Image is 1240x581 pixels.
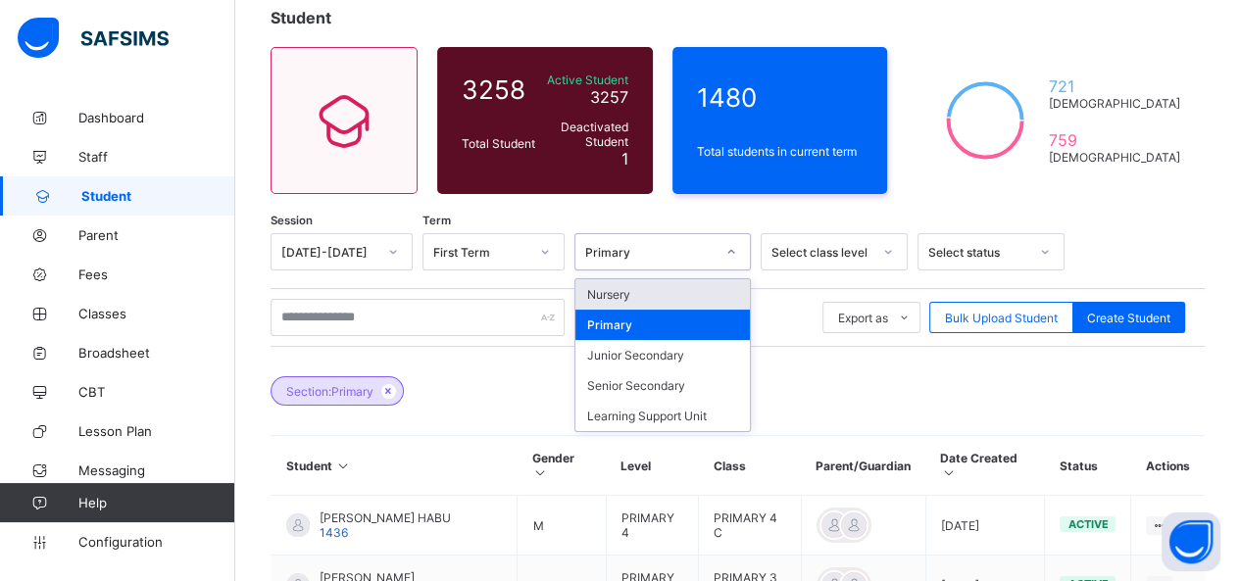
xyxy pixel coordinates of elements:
span: active [1067,517,1108,531]
span: 1436 [320,525,348,540]
span: Dashboard [78,110,235,125]
div: Primary [585,245,715,260]
th: Class [698,436,801,496]
span: Messaging [78,462,235,478]
i: Sort in Ascending Order [940,465,957,480]
span: Deactivated Student [545,120,628,149]
td: [DATE] [925,496,1045,556]
span: Total students in current term [697,144,864,159]
span: Classes [78,306,235,321]
i: Sort in Ascending Order [532,465,549,480]
span: 1480 [697,82,864,113]
td: PRIMARY 4 [606,496,698,556]
th: Level [606,436,698,496]
span: [PERSON_NAME] HABU [320,510,451,525]
th: Actions [1131,436,1205,496]
td: PRIMARY 4 C [698,496,801,556]
span: Session [271,214,313,227]
span: Help [78,495,234,510]
span: 721 [1049,76,1180,96]
th: Parent/Guardian [801,436,925,496]
span: 3257 [590,87,628,107]
span: Broadsheet [78,345,235,361]
th: Date Created [925,436,1045,496]
span: 1 [621,149,628,169]
div: Primary [575,310,750,340]
div: Senior Secondary [575,370,750,401]
div: First Term [433,245,528,260]
span: Student [271,8,331,27]
th: Student [272,436,518,496]
span: 3258 [462,74,535,105]
span: Active Student [545,73,628,87]
th: Gender [518,436,606,496]
th: Status [1045,436,1131,496]
div: Select class level [771,245,871,260]
span: Parent [78,227,235,243]
img: safsims [18,18,169,59]
span: Student [81,188,235,204]
span: Term [422,214,451,227]
span: [DEMOGRAPHIC_DATA] [1049,96,1180,111]
button: Open asap [1162,512,1220,571]
i: Sort in Ascending Order [335,459,352,473]
span: Export as [838,311,888,325]
span: 759 [1049,130,1180,150]
span: CBT [78,384,235,400]
div: [DATE]-[DATE] [281,245,376,260]
span: Fees [78,266,235,282]
span: Section: Primary [286,384,373,399]
span: Create Student [1087,311,1170,325]
span: [DEMOGRAPHIC_DATA] [1049,150,1180,165]
div: Learning Support Unit [575,401,750,431]
div: Total Student [457,131,540,156]
span: Configuration [78,534,234,550]
div: Nursery [575,279,750,310]
td: M [518,496,606,556]
div: Select status [928,245,1028,260]
span: Bulk Upload Student [945,311,1058,325]
div: Junior Secondary [575,340,750,370]
span: Staff [78,149,235,165]
span: Lesson Plan [78,423,235,439]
